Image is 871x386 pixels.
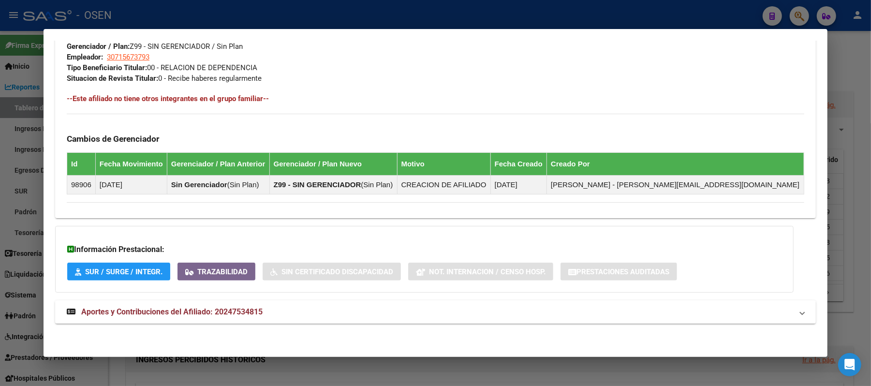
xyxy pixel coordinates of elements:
[107,53,149,61] span: 30715673793
[838,353,861,376] div: Open Intercom Messenger
[547,153,804,176] th: Creado Por
[81,307,263,316] span: Aportes y Contribuciones del Afiliado: 20247534815
[171,180,227,189] strong: Sin Gerenciador
[230,180,257,189] span: Sin Plan
[67,63,257,72] span: 00 - RELACION DE DEPENDENCIA
[269,176,397,194] td: ( )
[397,153,490,176] th: Motivo
[490,153,546,176] th: Fecha Creado
[274,180,361,189] strong: Z99 - SIN GERENCIADOR
[67,42,130,51] strong: Gerenciador / Plan:
[576,267,669,276] span: Prestaciones Auditadas
[67,176,96,194] td: 98906
[167,176,269,194] td: ( )
[67,42,243,51] span: Z99 - SIN GERENCIADOR / Sin Plan
[95,176,167,194] td: [DATE]
[167,153,269,176] th: Gerenciador / Plan Anterior
[429,267,546,276] span: Not. Internacion / Censo Hosp.
[197,267,248,276] span: Trazabilidad
[67,153,96,176] th: Id
[561,263,677,281] button: Prestaciones Auditadas
[67,93,804,104] h4: --Este afiliado no tiene otros integrantes en el grupo familiar--
[177,263,255,281] button: Trazabilidad
[85,267,162,276] span: SUR / SURGE / INTEGR.
[67,244,782,255] h3: Información Prestacional:
[67,53,103,61] strong: Empleador:
[67,134,804,144] h3: Cambios de Gerenciador
[269,153,397,176] th: Gerenciador / Plan Nuevo
[67,63,147,72] strong: Tipo Beneficiario Titular:
[397,176,490,194] td: CREACION DE AFILIADO
[363,180,390,189] span: Sin Plan
[263,263,401,281] button: Sin Certificado Discapacidad
[490,176,546,194] td: [DATE]
[281,267,393,276] span: Sin Certificado Discapacidad
[95,153,167,176] th: Fecha Movimiento
[547,176,804,194] td: [PERSON_NAME] - [PERSON_NAME][EMAIL_ADDRESS][DOMAIN_NAME]
[55,300,816,324] mat-expansion-panel-header: Aportes y Contribuciones del Afiliado: 20247534815
[67,74,158,83] strong: Situacion de Revista Titular:
[408,263,553,281] button: Not. Internacion / Censo Hosp.
[67,263,170,281] button: SUR / SURGE / INTEGR.
[67,74,262,83] span: 0 - Recibe haberes regularmente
